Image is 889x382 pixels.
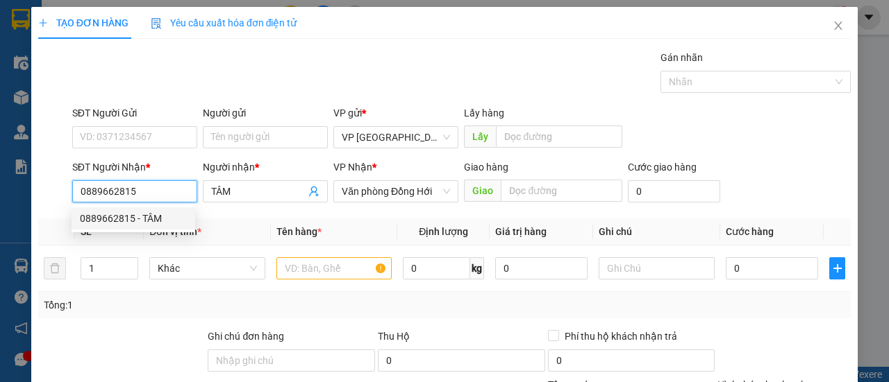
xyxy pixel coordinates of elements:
span: TẠO ĐƠN HÀNG [38,17,128,28]
span: close [833,20,844,31]
span: plus [830,263,845,274]
div: SĐT Người Nhận [72,159,197,175]
button: delete [44,257,66,279]
span: Phí thu hộ khách nhận trả [559,329,683,344]
div: SĐT Người Gửi [72,105,197,121]
div: 0889662815 - TÂM [72,207,195,229]
input: 0 [495,257,588,279]
span: Cước hàng [726,226,774,237]
span: plus [38,18,48,28]
span: user-add [308,186,319,197]
div: Người gửi [203,105,328,121]
input: VD: Bàn, Ghế [276,257,392,279]
span: VP Nhận [333,162,372,173]
button: Close [819,7,858,46]
span: kg [470,257,484,279]
span: Thu Hộ [378,331,410,342]
input: Dọc đường [501,180,622,202]
span: Lấy hàng [464,107,504,119]
div: 0889662815 - TÂM [80,211,187,226]
button: plus [829,257,845,279]
span: VP Mỹ Đình [342,127,450,148]
img: icon [151,18,162,29]
span: Lấy [464,125,496,148]
label: Gán nhãn [660,52,703,63]
div: Người nhận [203,159,328,175]
input: Cước giao hàng [628,180,720,202]
span: Giá trị hàng [495,226,547,237]
span: Giao [464,180,501,202]
span: Định lượng [419,226,468,237]
div: Tổng: 1 [44,297,344,313]
label: Cước giao hàng [628,162,697,173]
label: Ghi chú đơn hàng [208,331,284,342]
span: Văn phòng Đồng Hới [342,181,450,202]
span: Yêu cầu xuất hóa đơn điện tử [151,17,297,28]
input: Dọc đường [496,125,622,148]
span: Tên hàng [276,226,322,237]
input: Ghi Chú [599,257,715,279]
span: Khác [158,258,257,279]
span: Giao hàng [464,162,508,173]
input: Ghi chú đơn hàng [208,349,375,372]
th: Ghi chú [593,218,720,245]
div: VP gửi [333,105,458,121]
